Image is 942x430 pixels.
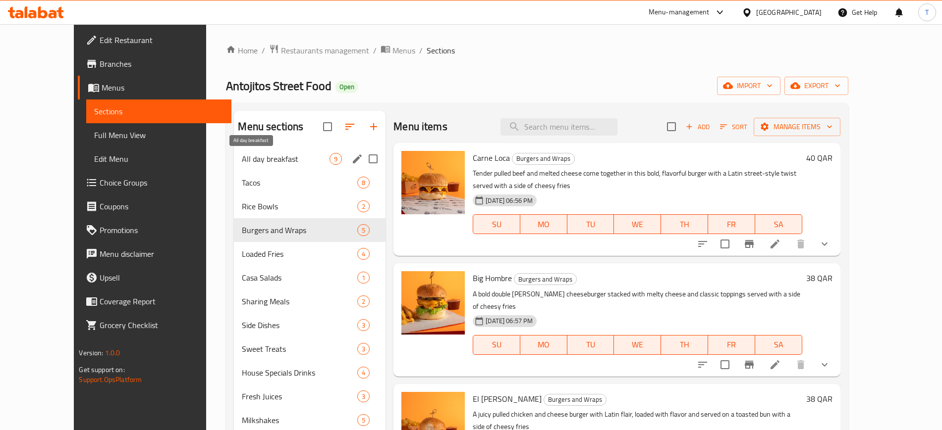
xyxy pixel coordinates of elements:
[682,119,714,135] button: Add
[79,346,103,359] span: Version:
[357,295,370,307] div: items
[401,151,465,214] img: Carne Loca
[358,273,369,283] span: 1
[242,319,357,331] div: Side Dishes
[806,392,832,406] h6: 38 QAR
[925,7,929,18] span: T
[715,234,735,254] span: Select to update
[330,153,342,165] div: items
[665,337,704,352] span: TH
[100,295,223,307] span: Coverage Report
[720,121,747,133] span: Sort
[567,214,614,234] button: TU
[100,58,223,70] span: Branches
[100,272,223,284] span: Upsell
[100,224,223,236] span: Promotions
[792,80,840,92] span: export
[571,217,610,232] span: TU
[226,75,332,97] span: Antojitos Street Food
[242,153,330,165] span: All day breakfast
[357,319,370,331] div: items
[242,224,357,236] div: Burgers and Wraps
[335,83,358,91] span: Open
[357,272,370,284] div: items
[281,45,369,56] span: Restaurants management
[715,354,735,375] span: Select to update
[769,359,781,371] a: Edit menu item
[226,45,258,56] a: Home
[358,321,369,330] span: 3
[234,313,386,337] div: Side Dishes3
[806,271,832,285] h6: 38 QAR
[242,248,357,260] span: Loaded Fries
[105,346,120,359] span: 1.0.0
[524,337,563,352] span: MO
[234,266,386,289] div: Casa Salads1
[358,368,369,378] span: 4
[524,217,563,232] span: MO
[614,335,661,355] button: WE
[79,363,124,376] span: Get support on:
[357,248,370,260] div: items
[691,353,715,377] button: sort-choices
[78,171,231,194] a: Choice Groups
[242,177,357,189] span: Tacos
[520,214,567,234] button: MO
[78,289,231,313] a: Coverage Report
[262,45,265,56] li: /
[79,373,142,386] a: Support.OpsPlatform
[708,335,755,355] button: FR
[756,7,822,18] div: [GEOGRAPHIC_DATA]
[78,313,231,337] a: Grocery Checklist
[813,232,836,256] button: show more
[755,335,802,355] button: SA
[737,232,761,256] button: Branch-specific-item
[234,194,386,218] div: Rice Bowls2
[357,200,370,212] div: items
[682,119,714,135] span: Add item
[754,118,840,136] button: Manage items
[234,337,386,361] div: Sweet Treats3
[473,288,802,313] p: A bold double [PERSON_NAME] cheeseburger stacked with melty cheese and classic toppings served wi...
[684,121,711,133] span: Add
[358,226,369,235] span: 5
[269,44,369,57] a: Restaurants management
[789,232,813,256] button: delete
[618,217,657,232] span: WE
[102,82,223,94] span: Menus
[712,337,751,352] span: FR
[769,238,781,250] a: Edit menu item
[330,154,341,164] span: 9
[401,271,465,334] img: Big Hombre
[718,119,750,135] button: Sort
[691,232,715,256] button: sort-choices
[100,200,223,212] span: Coupons
[242,272,357,284] div: Casa Salads
[819,238,831,250] svg: Show Choices
[393,119,447,134] h2: Menu items
[242,367,357,379] div: House Specials Drinks
[806,151,832,165] h6: 40 QAR
[819,359,831,371] svg: Show Choices
[100,177,223,189] span: Choice Groups
[544,394,607,406] div: Burgers and Wraps
[419,45,423,56] li: /
[358,416,369,425] span: 5
[473,271,512,286] span: Big Hombre
[94,153,223,165] span: Edit Menu
[242,295,357,307] span: Sharing Meals
[358,202,369,211] span: 2
[473,167,802,192] p: Tender pulled beef and melted cheese come together in this bold, flavorful burger with a Latin st...
[234,218,386,242] div: Burgers and Wraps5
[234,242,386,266] div: Loaded Fries4
[661,116,682,137] span: Select section
[737,353,761,377] button: Branch-specific-item
[514,274,576,285] span: Burgers and Wraps
[100,34,223,46] span: Edit Restaurant
[226,44,848,57] nav: breadcrumb
[708,214,755,234] button: FR
[350,151,365,166] button: edit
